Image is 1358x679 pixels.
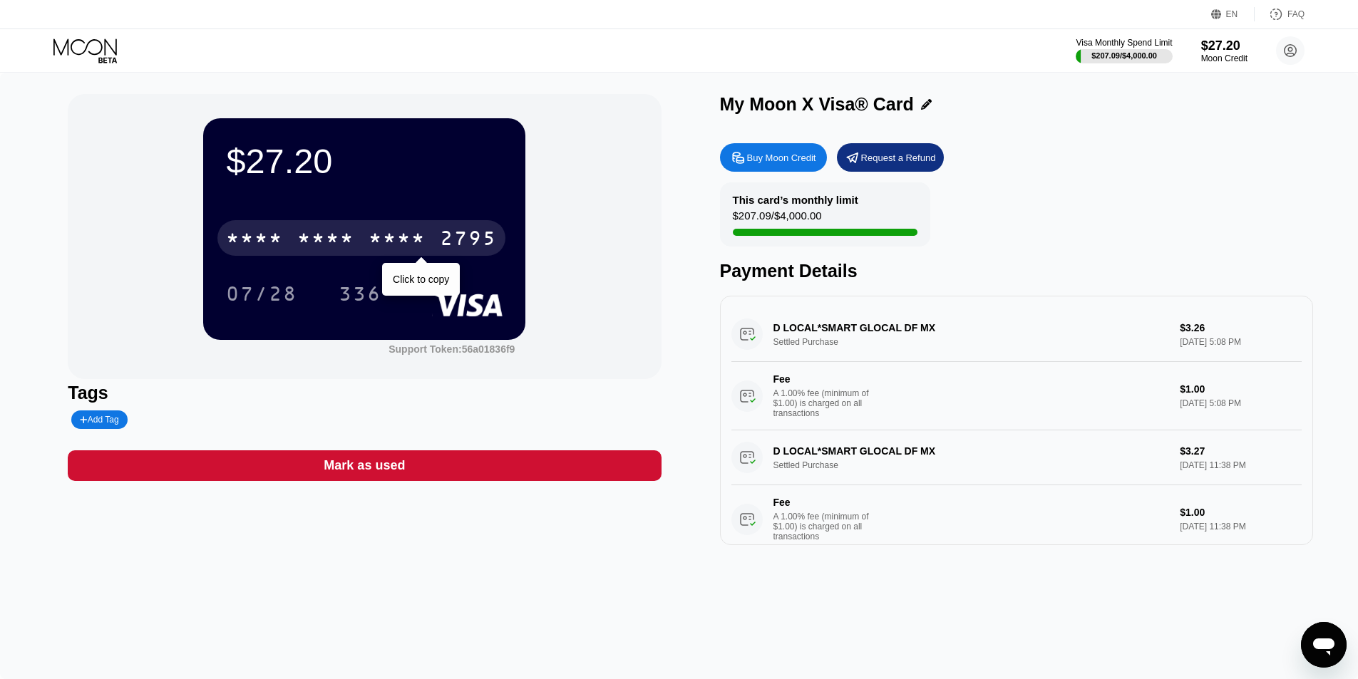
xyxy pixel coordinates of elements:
[226,284,297,307] div: 07/28
[1076,38,1172,48] div: Visa Monthly Spend Limit
[731,485,1302,554] div: FeeA 1.00% fee (minimum of $1.00) is charged on all transactions$1.00[DATE] 11:38 PM
[1180,398,1301,408] div: [DATE] 5:08 PM
[1301,622,1347,668] iframe: Az üzenetküldési ablak megnyitására szolgáló gomb
[389,343,515,355] div: Support Token:56a01836f9
[1211,7,1255,21] div: EN
[720,143,827,172] div: Buy Moon Credit
[226,141,503,181] div: $27.20
[328,276,392,311] div: 336
[80,415,118,425] div: Add Tag
[720,261,1313,281] div: Payment Details
[747,152,816,164] div: Buy Moon Credit
[773,388,880,418] div: A 1.00% fee (minimum of $1.00) is charged on all transactions
[1180,507,1301,518] div: $1.00
[215,276,308,311] div: 07/28
[733,209,822,229] div: $207.09 / $4,000.00
[1076,38,1172,63] div: Visa Monthly Spend Limit$207.09/$4,000.00
[1091,51,1157,60] div: $207.09 / $4,000.00
[1255,7,1305,21] div: FAQ
[393,274,449,285] div: Click to copy
[773,512,880,541] div: A 1.00% fee (minimum of $1.00) is charged on all transactions
[1180,522,1301,532] div: [DATE] 11:38 PM
[339,284,381,307] div: 336
[733,194,858,206] div: This card’s monthly limit
[837,143,944,172] div: Request a Refund
[861,152,936,164] div: Request a Refund
[1201,38,1248,63] div: $27.20Moon Credit
[389,343,515,355] div: Support Token: 56a01836f9
[1180,383,1301,395] div: $1.00
[773,497,873,508] div: Fee
[773,373,873,385] div: Fee
[324,457,405,474] div: Mark as used
[440,229,497,252] div: 2795
[731,362,1302,430] div: FeeA 1.00% fee (minimum of $1.00) is charged on all transactions$1.00[DATE] 5:08 PM
[68,383,661,403] div: Tags
[1226,9,1238,19] div: EN
[1287,9,1305,19] div: FAQ
[720,94,914,115] div: My Moon X Visa® Card
[1201,38,1248,53] div: $27.20
[1201,53,1248,63] div: Moon Credit
[71,410,127,429] div: Add Tag
[68,450,661,481] div: Mark as used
